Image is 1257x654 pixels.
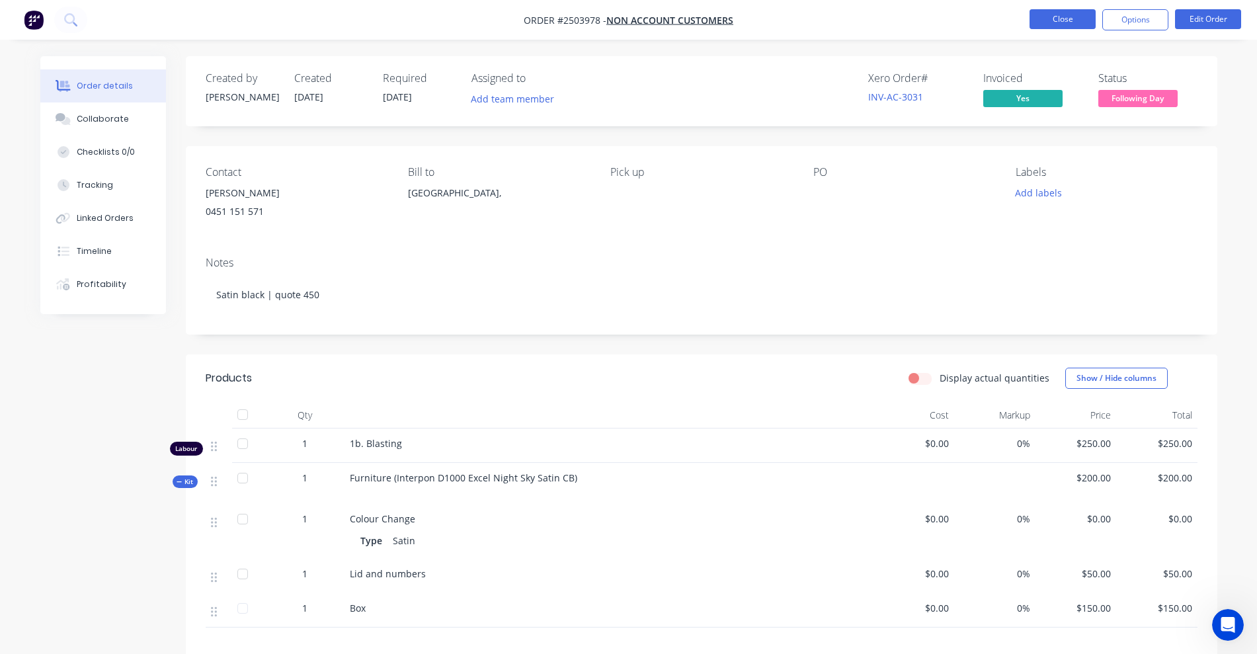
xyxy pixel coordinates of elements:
[383,72,456,85] div: Required
[294,91,323,103] span: [DATE]
[170,442,203,456] div: Labour
[360,531,387,550] div: Type
[206,274,1197,315] div: Satin black | quote 450
[206,370,252,386] div: Products
[879,601,950,615] span: $0.00
[1035,402,1117,429] div: Price
[387,531,421,550] div: Satin
[350,602,366,614] span: Box
[206,166,387,179] div: Contact
[873,402,955,429] div: Cost
[1102,9,1168,30] button: Options
[408,166,589,179] div: Bill to
[1008,184,1069,202] button: Add labels
[350,437,402,450] span: 1b. Blasting
[868,91,923,103] a: INV-AC-3031
[408,184,589,226] div: [GEOGRAPHIC_DATA],
[383,91,412,103] span: [DATE]
[206,184,387,202] div: [PERSON_NAME]
[1116,402,1197,429] div: Total
[77,212,134,224] div: Linked Orders
[206,202,387,221] div: 0451 151 571
[1098,90,1178,110] button: Following Day
[302,601,307,615] span: 1
[1121,471,1192,485] span: $200.00
[1121,567,1192,581] span: $50.00
[471,72,604,85] div: Assigned to
[1041,601,1112,615] span: $150.00
[959,512,1030,526] span: 0%
[350,512,415,525] span: Colour Change
[606,14,733,26] a: Non account customers
[40,69,166,102] button: Order details
[1175,9,1241,29] button: Edit Order
[40,169,166,202] button: Tracking
[177,477,194,487] span: Kit
[879,512,950,526] span: $0.00
[77,113,129,125] div: Collaborate
[1098,72,1197,85] div: Status
[206,184,387,226] div: [PERSON_NAME]0451 151 571
[302,436,307,450] span: 1
[524,14,606,26] span: Order #2503978 -
[1041,471,1112,485] span: $200.00
[868,72,967,85] div: Xero Order #
[954,402,1035,429] div: Markup
[1098,90,1178,106] span: Following Day
[879,436,950,450] span: $0.00
[173,475,198,488] div: Kit
[471,90,561,108] button: Add team member
[40,102,166,136] button: Collaborate
[983,90,1063,106] span: Yes
[940,371,1049,385] label: Display actual quantities
[350,567,426,580] span: Lid and numbers
[959,436,1030,450] span: 0%
[40,235,166,268] button: Timeline
[1041,567,1112,581] span: $50.00
[1016,166,1197,179] div: Labels
[77,278,126,290] div: Profitability
[1121,512,1192,526] span: $0.00
[983,72,1082,85] div: Invoiced
[1212,609,1244,641] iframe: Intercom live chat
[302,471,307,485] span: 1
[1121,601,1192,615] span: $150.00
[40,136,166,169] button: Checklists 0/0
[24,10,44,30] img: Factory
[350,471,577,484] span: Furniture (Interpon D1000 Excel Night Sky Satin CB)
[1121,436,1192,450] span: $250.00
[959,601,1030,615] span: 0%
[40,202,166,235] button: Linked Orders
[77,80,133,92] div: Order details
[1041,436,1112,450] span: $250.00
[1030,9,1096,29] button: Close
[206,90,278,104] div: [PERSON_NAME]
[206,72,278,85] div: Created by
[1065,368,1168,389] button: Show / Hide columns
[206,257,1197,269] div: Notes
[408,184,589,202] div: [GEOGRAPHIC_DATA],
[77,146,135,158] div: Checklists 0/0
[77,179,113,191] div: Tracking
[959,567,1030,581] span: 0%
[813,166,994,179] div: PO
[879,567,950,581] span: $0.00
[464,90,561,108] button: Add team member
[77,245,112,257] div: Timeline
[1041,512,1112,526] span: $0.00
[302,567,307,581] span: 1
[40,268,166,301] button: Profitability
[294,72,367,85] div: Created
[610,166,791,179] div: Pick up
[302,512,307,526] span: 1
[265,402,345,429] div: Qty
